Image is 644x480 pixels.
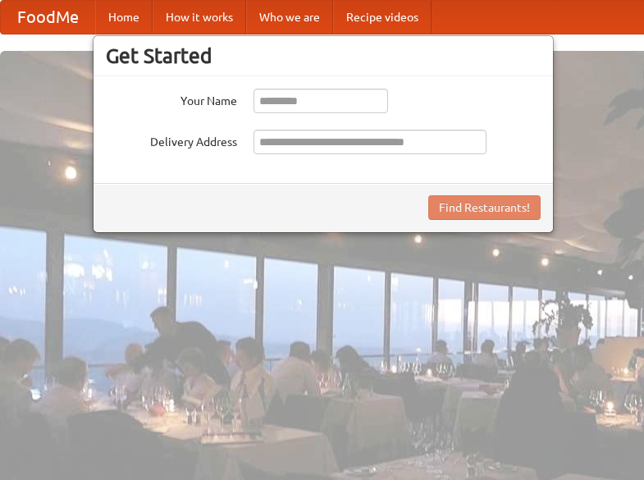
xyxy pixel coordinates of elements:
[106,89,237,109] label: Your Name
[333,1,432,34] a: Recipe videos
[153,1,246,34] a: How it works
[106,43,541,68] h3: Get Started
[246,1,333,34] a: Who we are
[95,1,153,34] a: Home
[1,1,95,34] a: FoodMe
[106,130,237,150] label: Delivery Address
[428,195,541,220] button: Find Restaurants!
